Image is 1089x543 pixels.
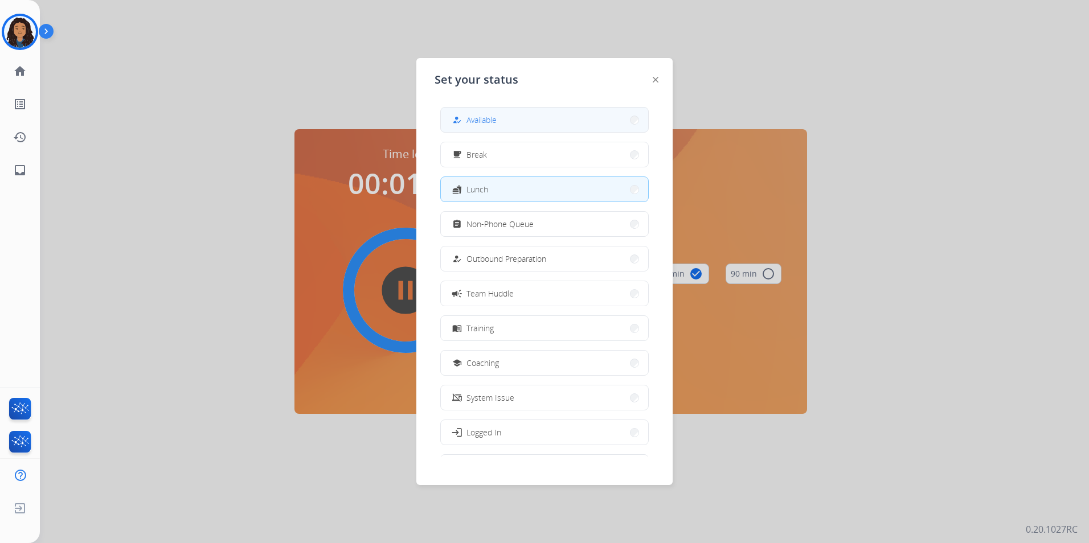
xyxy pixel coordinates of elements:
mat-icon: list_alt [13,97,27,111]
mat-icon: campaign [451,287,462,299]
button: Coaching [441,351,648,375]
span: Lunch [466,183,488,195]
mat-icon: menu_book [452,323,462,333]
button: Lunch [441,177,648,201]
mat-icon: inbox [13,163,27,177]
p: 0.20.1027RC [1026,523,1078,536]
button: System Issue [441,385,648,410]
span: Logged In [466,426,501,438]
img: avatar [4,16,36,48]
button: Outbound Preparation [441,246,648,271]
mat-icon: fastfood [452,184,462,194]
mat-icon: phonelink_off [452,393,462,402]
mat-icon: login [451,426,462,438]
span: Training [466,322,494,334]
button: Team Huddle [441,281,648,306]
mat-icon: free_breakfast [452,150,462,159]
span: Coaching [466,357,499,369]
span: Set your status [435,72,518,88]
mat-icon: how_to_reg [452,115,462,125]
mat-icon: how_to_reg [452,254,462,264]
button: Non-Phone Queue [441,212,648,236]
button: Offline [441,455,648,479]
span: Available [466,114,497,126]
button: Available [441,108,648,132]
button: Break [441,142,648,167]
mat-icon: history [13,130,27,144]
button: Training [441,316,648,340]
span: System Issue [466,392,514,404]
mat-icon: school [452,358,462,368]
span: Non-Phone Queue [466,218,534,230]
button: Logged In [441,420,648,445]
mat-icon: home [13,64,27,78]
mat-icon: assignment [452,219,462,229]
span: Outbound Preparation [466,253,546,265]
img: close-button [653,77,658,83]
span: Break [466,149,487,161]
span: Team Huddle [466,287,514,299]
